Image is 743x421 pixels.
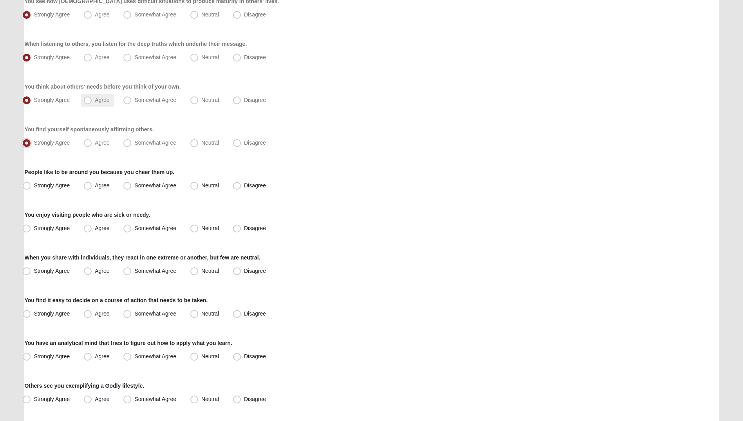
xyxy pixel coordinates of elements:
span: Neutral [201,268,219,274]
span: Disagree [244,182,266,189]
span: Strongly Agree [34,268,70,274]
span: Somewhat Agree [134,225,176,231]
span: Disagree [244,396,266,402]
span: Strongly Agree [34,54,70,60]
span: Somewhat Agree [134,310,176,317]
span: Agree [95,268,109,274]
span: Neutral [201,353,219,359]
span: Disagree [244,97,266,103]
span: Agree [95,54,109,60]
span: Strongly Agree [34,182,70,189]
span: Disagree [244,54,266,60]
span: Strongly Agree [34,97,70,103]
span: Somewhat Agree [134,97,176,103]
span: Somewhat Agree [134,268,176,274]
span: Strongly Agree [34,140,70,146]
label: You enjoy visiting people who are sick or needy. [24,211,150,219]
label: You have an analytical mind that tries to figure out how to apply what you learn. [24,339,232,347]
span: Somewhat Agree [134,11,176,18]
span: Somewhat Agree [134,353,176,359]
span: Disagree [244,11,266,18]
span: Neutral [201,54,219,60]
span: Agree [95,97,109,103]
span: Disagree [244,310,266,317]
label: You find yourself spontaneously affirming others. [24,125,154,133]
label: People like to be around you because you cheer them up. [24,168,174,176]
span: Neutral [201,225,219,231]
span: Strongly Agree [34,225,70,231]
span: Strongly Agree [34,353,70,359]
span: Disagree [244,353,266,359]
span: Agree [95,225,109,231]
span: Neutral [201,310,219,317]
label: Others see you exemplifying a Godly lifestyle. [24,382,144,390]
span: Agree [95,140,109,146]
span: Neutral [201,11,219,18]
span: Somewhat Agree [134,54,176,60]
span: Disagree [244,268,266,274]
span: Strongly Agree [34,310,70,317]
span: Agree [95,182,109,189]
span: Neutral [201,140,219,146]
label: You find it easy to decide on a course of action that needs to be taken. [24,296,208,304]
span: Strongly Agree [34,11,70,18]
span: Agree [95,353,109,359]
span: Strongly Agree [34,396,70,402]
span: Agree [95,11,109,18]
span: Disagree [244,225,266,231]
span: Agree [95,310,109,317]
span: Somewhat Agree [134,396,176,402]
label: When listening to others, you listen for the deep truths which underlie their message. [24,40,247,48]
span: Neutral [201,396,219,402]
label: You think about others' needs before you think of your own. [24,83,181,91]
span: Neutral [201,182,219,189]
span: Disagree [244,140,266,146]
label: When you share with individuals, they react in one extreme or another, but few are neutral. [24,254,260,261]
span: Somewhat Agree [134,182,176,189]
span: Agree [95,396,109,402]
span: Neutral [201,97,219,103]
span: Somewhat Agree [134,140,176,146]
